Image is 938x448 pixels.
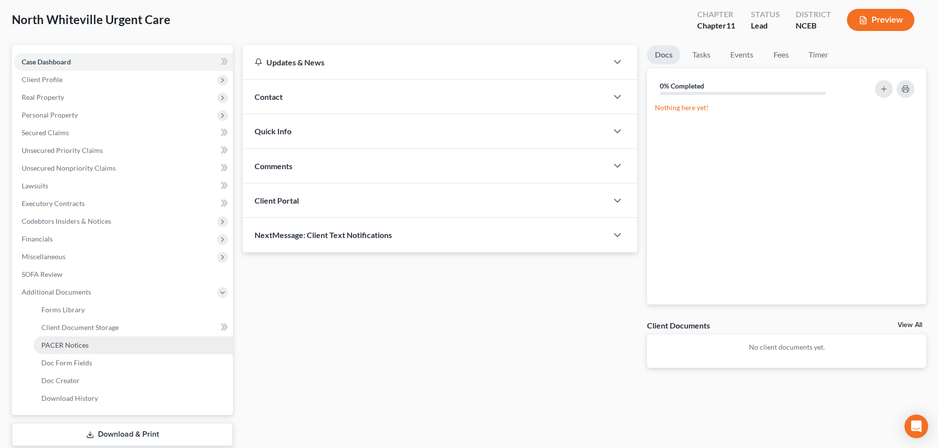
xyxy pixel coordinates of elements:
div: Chapter [697,9,735,20]
span: North Whiteville Urgent Care [12,12,170,27]
a: Doc Form Fields [33,354,233,372]
a: Events [722,45,761,64]
span: Comments [255,161,292,171]
div: NCEB [796,20,831,31]
span: 11 [726,21,735,30]
strong: 0% Completed [660,82,704,90]
span: Download History [41,394,98,402]
a: Doc Creator [33,372,233,389]
span: Client Document Storage [41,323,119,331]
a: Unsecured Nonpriority Claims [14,159,233,177]
span: Quick Info [255,126,291,136]
span: Executory Contracts [22,199,85,208]
div: District [796,9,831,20]
span: Client Profile [22,75,63,84]
div: Chapter [697,20,735,31]
a: Client Document Storage [33,319,233,336]
span: SOFA Review [22,270,63,278]
a: SOFA Review [14,266,233,283]
p: No client documents yet. [655,342,918,352]
a: Secured Claims [14,124,233,142]
span: Additional Documents [22,288,91,296]
span: Secured Claims [22,128,69,137]
span: Financials [22,235,53,243]
div: Lead [751,20,780,31]
a: Forms Library [33,301,233,319]
a: Docs [647,45,680,64]
span: Contact [255,92,283,101]
a: Download & Print [12,423,233,446]
span: Client Portal [255,196,299,205]
a: PACER Notices [33,336,233,354]
span: Case Dashboard [22,58,71,66]
a: Fees [765,45,797,64]
button: Preview [847,9,914,31]
a: View All [898,322,922,329]
span: Codebtors Insiders & Notices [22,217,111,225]
span: Personal Property [22,111,78,119]
p: Nothing here yet! [655,103,918,113]
span: Real Property [22,93,64,101]
span: Doc Creator [41,376,80,385]
span: Forms Library [41,305,85,314]
a: Timer [801,45,836,64]
a: Download History [33,389,233,407]
div: Open Intercom Messenger [905,415,928,438]
span: Unsecured Nonpriority Claims [22,164,116,172]
div: Status [751,9,780,20]
span: PACER Notices [41,341,89,349]
div: Updates & News [255,57,596,67]
span: Lawsuits [22,181,48,190]
span: Unsecured Priority Claims [22,146,103,154]
a: Executory Contracts [14,195,233,212]
a: Unsecured Priority Claims [14,142,233,159]
a: Tasks [684,45,718,64]
a: Case Dashboard [14,53,233,71]
a: Lawsuits [14,177,233,195]
span: NextMessage: Client Text Notifications [255,230,392,239]
span: Miscellaneous [22,252,65,261]
span: Doc Form Fields [41,358,92,367]
div: Client Documents [647,320,710,330]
